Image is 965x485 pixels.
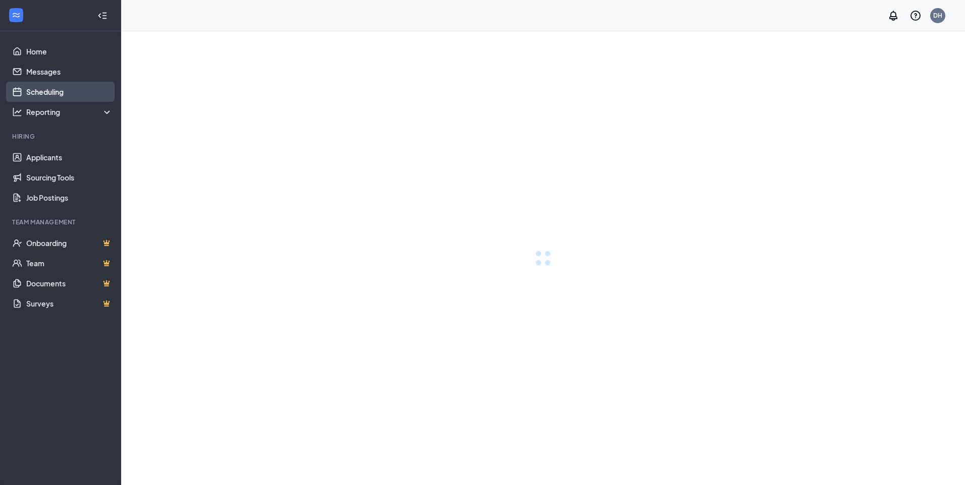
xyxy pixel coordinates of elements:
[26,293,113,314] a: SurveysCrown
[26,147,113,167] a: Applicants
[26,233,113,253] a: OnboardingCrown
[12,107,22,117] svg: Analysis
[933,11,942,20] div: DH
[26,253,113,273] a: TeamCrown
[12,218,111,226] div: Team Management
[26,188,113,208] a: Job Postings
[11,10,21,20] svg: WorkstreamLogo
[887,10,899,22] svg: Notifications
[26,273,113,293] a: DocumentsCrown
[26,107,113,117] div: Reporting
[12,132,111,141] div: Hiring
[26,62,113,82] a: Messages
[26,82,113,102] a: Scheduling
[909,10,922,22] svg: QuestionInfo
[26,167,113,188] a: Sourcing Tools
[26,41,113,62] a: Home
[97,11,108,21] svg: Collapse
